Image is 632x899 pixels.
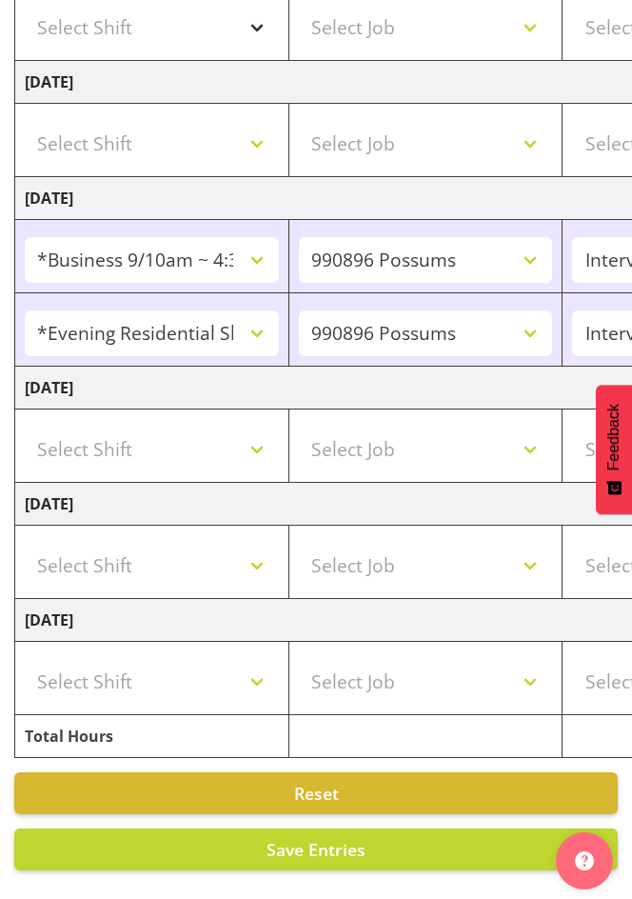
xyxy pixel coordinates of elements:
[15,715,289,758] td: Total Hours
[575,851,594,870] img: help-xxl-2.png
[605,404,622,470] span: Feedback
[267,838,365,861] span: Save Entries
[14,829,618,870] button: Save Entries
[14,772,618,814] button: Reset
[596,385,632,514] button: Feedback - Show survey
[294,782,339,805] span: Reset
